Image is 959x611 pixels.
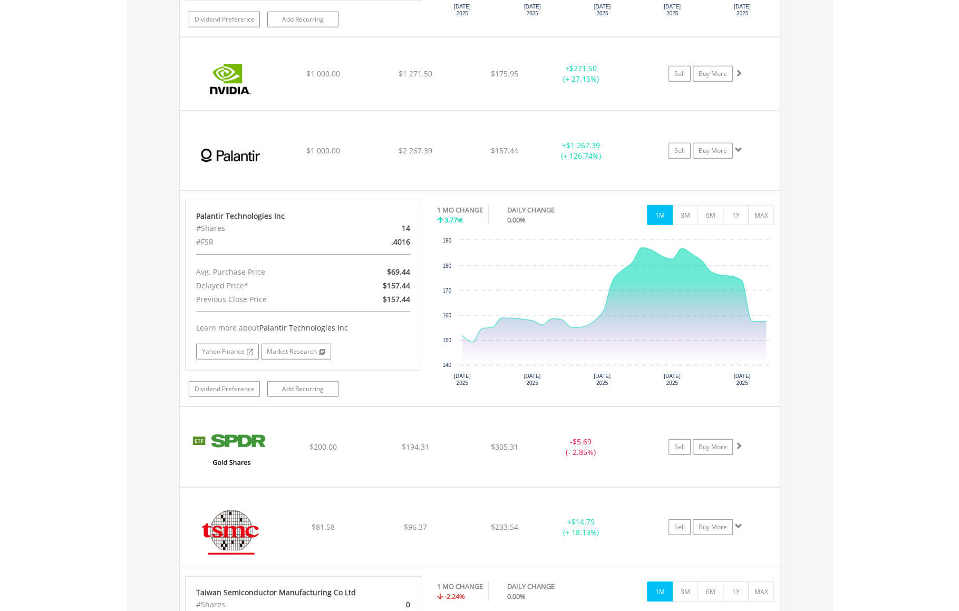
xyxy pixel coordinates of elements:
div: Taiwan Semiconductor Manufacturing Co Ltd [196,587,410,598]
text: 190 [442,238,451,244]
a: Buy More [693,519,733,535]
a: Sell [669,519,691,535]
div: Chart. Highcharts interactive chart. [437,235,774,393]
svg: Interactive chart [437,235,774,393]
button: 6M [698,205,723,225]
div: Delayed Price* [188,279,342,293]
span: $157.44 [383,294,410,304]
button: MAX [748,581,774,602]
span: $271.50 [569,63,597,73]
div: Palantir Technologies Inc [196,211,410,221]
text: [DATE] 2025 [454,4,471,16]
div: DAILY CHANGE [507,205,592,215]
a: Yahoo Finance [196,344,259,360]
text: 160 [442,313,451,318]
img: EQU.US.TSM.png [185,501,276,564]
a: Buy More [693,143,733,159]
div: - (- 2.85%) [541,437,621,458]
span: $69.44 [387,267,410,277]
div: #Shares [188,221,342,235]
text: [DATE] 2025 [524,4,541,16]
text: [DATE] 2025 [594,4,611,16]
div: 1 MO CHANGE [437,581,483,591]
text: [DATE] 2025 [454,373,471,386]
span: $2 267.39 [399,146,432,156]
span: 0.00% [507,215,526,225]
text: 170 [442,288,451,294]
button: 6M [698,581,723,602]
a: Sell [669,66,691,82]
div: + (+ 18.13%) [541,517,621,538]
text: [DATE] 2025 [664,4,681,16]
span: -2.24% [444,591,465,601]
div: + (+ 126.74%) [541,140,621,161]
span: $1 267.39 [566,140,600,150]
div: DAILY CHANGE [507,581,592,591]
a: Buy More [693,66,733,82]
div: + (+ 27.15%) [541,63,621,84]
a: Market Research [261,344,331,360]
text: 180 [442,263,451,269]
div: 14 [341,221,418,235]
div: 1 MO CHANGE [437,205,483,215]
text: 140 [442,362,451,368]
text: [DATE] 2025 [594,373,611,386]
button: 1M [647,581,673,602]
span: $81.58 [311,522,334,532]
span: $157.44 [491,146,518,156]
a: Add Recurring [267,381,338,397]
text: [DATE] 2025 [734,4,751,16]
span: $96.37 [404,522,427,532]
div: Avg. Purchase Price [188,265,342,279]
text: [DATE] 2025 [733,373,750,386]
span: $14.79 [571,517,595,527]
div: .4016 [341,235,418,249]
text: 150 [442,337,451,343]
span: $157.44 [383,280,410,290]
text: [DATE] 2025 [664,373,681,386]
span: $1 000.00 [306,69,340,79]
button: 1Y [723,205,749,225]
a: Sell [669,143,691,159]
button: 1M [647,205,673,225]
a: Dividend Preference [189,381,260,397]
a: Buy More [693,439,733,455]
button: MAX [748,205,774,225]
span: $1 000.00 [306,146,340,156]
span: $175.95 [491,69,518,79]
span: 0.00% [507,591,526,601]
span: 3.77% [444,215,463,225]
span: $233.54 [491,522,518,532]
span: $1 271.50 [399,69,432,79]
span: $305.31 [491,442,518,452]
span: $194.31 [402,442,429,452]
img: EQU.US.NVDA.png [185,51,276,108]
div: Previous Close Price [188,293,342,306]
span: Palantir Technologies Inc [259,323,348,333]
img: EQU.US.GLD.png [185,420,276,483]
span: $5.69 [573,437,592,447]
a: Dividend Preference [189,12,260,27]
button: 3M [672,205,698,225]
div: #FSR [188,235,342,249]
a: Add Recurring [267,12,338,27]
text: [DATE] 2025 [524,373,540,386]
button: 1Y [723,581,749,602]
span: $200.00 [309,442,336,452]
div: Learn more about [196,323,410,333]
button: 3M [672,581,698,602]
img: EQU.US.PLTR.png [185,124,276,188]
a: Sell [669,439,691,455]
